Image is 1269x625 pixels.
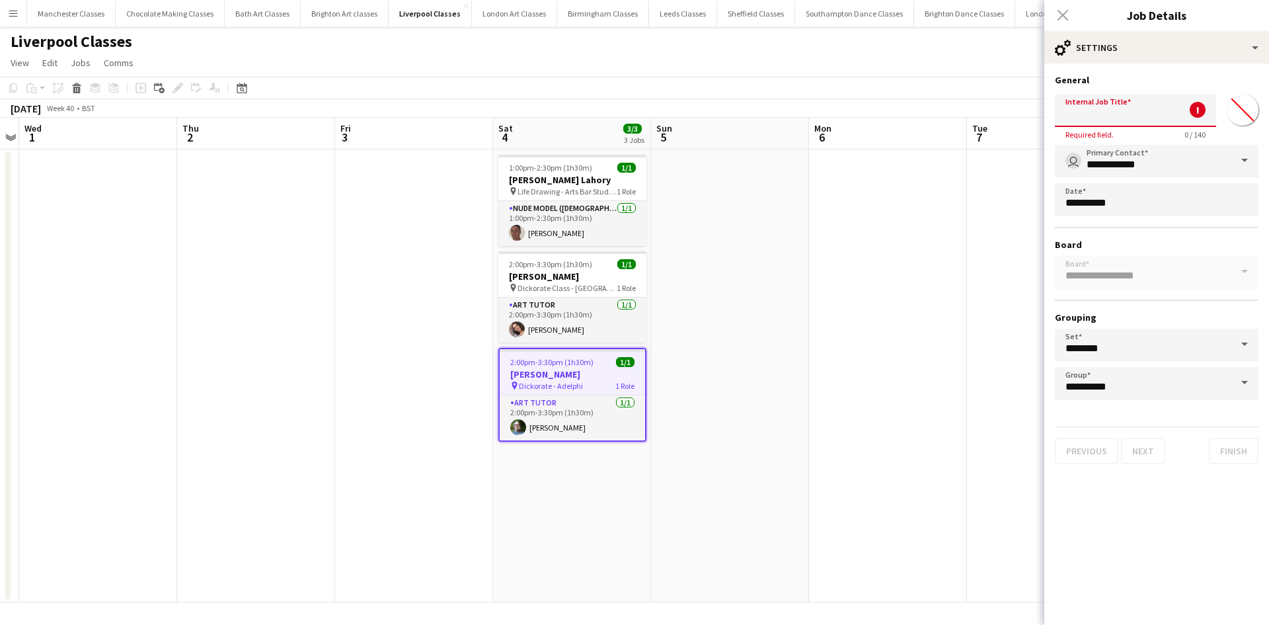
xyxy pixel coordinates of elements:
[617,283,636,293] span: 1 Role
[498,201,646,246] app-card-role: Nude Model ([DEMOGRAPHIC_DATA])1/11:00pm-2:30pm (1h30m)[PERSON_NAME]
[795,1,914,26] button: Southampton Dance Classes
[498,251,646,343] app-job-card: 2:00pm-3:30pm (1h30m)1/1[PERSON_NAME] Dickorate Class - [GEOGRAPHIC_DATA] - [GEOGRAPHIC_DATA]1 Ro...
[518,283,617,293] span: Dickorate Class - [GEOGRAPHIC_DATA] - [GEOGRAPHIC_DATA]
[338,130,351,145] span: 3
[972,122,987,134] span: Tue
[37,54,63,71] a: Edit
[510,357,594,367] span: 2:00pm-3:30pm (1h30m)
[1055,130,1124,140] span: Required field.
[500,396,645,440] app-card-role: Art Tutor1/12:00pm-3:30pm (1h30m)[PERSON_NAME]
[557,1,649,26] button: Birmingham Classes
[498,155,646,246] app-job-card: 1:00pm-2:30pm (1h30m)1/1[PERSON_NAME] Lahory Life Drawing - Arts Bar Studio 41 RoleNude Model ([D...
[656,122,672,134] span: Sun
[498,271,646,282] h3: [PERSON_NAME]
[519,381,583,391] span: Dickorate - Adelphi
[498,122,513,134] span: Sat
[717,1,795,26] button: Sheffield Classes
[1044,32,1269,63] div: Settings
[1044,7,1269,24] h3: Job Details
[104,57,134,69] span: Comms
[389,1,472,26] button: Liverpool Classes
[500,368,645,380] h3: [PERSON_NAME]
[11,32,132,52] h1: Liverpool Classes
[1015,1,1113,26] button: London Dance Classes
[1174,130,1216,140] span: 0 / 140
[98,54,139,71] a: Comms
[617,259,636,269] span: 1/1
[65,54,96,71] a: Jobs
[624,135,644,145] div: 3 Jobs
[914,1,1015,26] button: Brighton Dance Classes
[498,348,646,442] app-job-card: 2:00pm-3:30pm (1h30m)1/1[PERSON_NAME] Dickorate - Adelphi1 RoleArt Tutor1/12:00pm-3:30pm (1h30m)[...
[518,187,617,196] span: Life Drawing - Arts Bar Studio 4
[1055,312,1258,323] h3: Grouping
[44,103,77,113] span: Week 40
[301,1,389,26] button: Brighton Art classes
[1055,239,1258,251] h3: Board
[617,187,636,196] span: 1 Role
[498,174,646,186] h3: [PERSON_NAME] Lahory
[11,102,41,115] div: [DATE]
[24,122,42,134] span: Wed
[225,1,301,26] button: Bath Art Classes
[27,1,116,26] button: Manchester Classes
[509,259,592,269] span: 2:00pm-3:30pm (1h30m)
[617,163,636,173] span: 1/1
[116,1,225,26] button: Chocolate Making Classes
[654,130,672,145] span: 5
[340,122,351,134] span: Fri
[5,54,34,71] a: View
[71,57,91,69] span: Jobs
[498,298,646,343] app-card-role: Art Tutor1/12:00pm-3:30pm (1h30m)[PERSON_NAME]
[814,122,831,134] span: Mon
[615,381,634,391] span: 1 Role
[180,130,199,145] span: 2
[22,130,42,145] span: 1
[623,124,642,134] span: 3/3
[182,122,199,134] span: Thu
[509,163,592,173] span: 1:00pm-2:30pm (1h30m)
[616,357,634,367] span: 1/1
[812,130,831,145] span: 6
[496,130,513,145] span: 4
[42,57,58,69] span: Edit
[970,130,987,145] span: 7
[472,1,557,26] button: London Art Classes
[82,103,95,113] div: BST
[1055,74,1258,86] h3: General
[649,1,717,26] button: Leeds Classes
[11,57,29,69] span: View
